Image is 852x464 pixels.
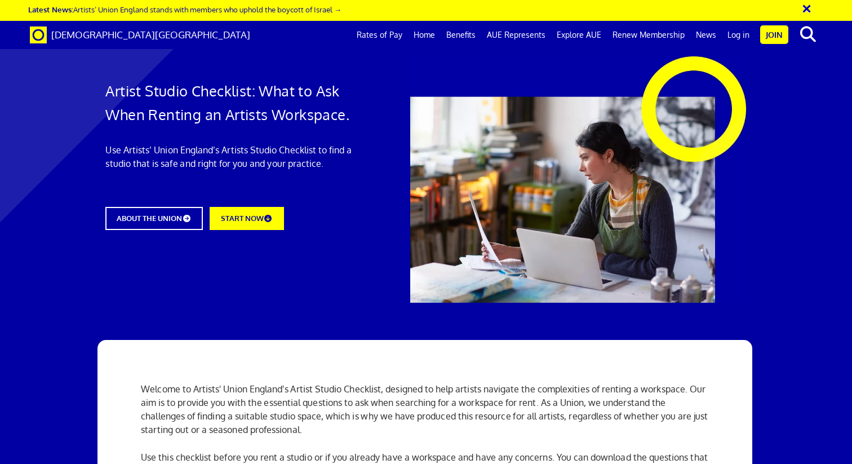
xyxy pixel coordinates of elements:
span: [DEMOGRAPHIC_DATA][GEOGRAPHIC_DATA] [51,29,250,41]
a: Explore AUE [551,21,607,49]
a: ABOUT THE UNION [105,207,202,230]
a: Latest News:Artists’ Union England stands with members who uphold the boycott of Israel → [28,5,341,14]
a: Log in [722,21,755,49]
h1: Artist Studio Checklist: What to Ask When Renting an Artists Workspace. [105,79,362,126]
button: search [791,23,825,46]
a: AUE Represents [481,21,551,49]
a: START NOW [210,207,284,230]
a: Benefits [441,21,481,49]
a: News [690,21,722,49]
p: Use Artists’ Union England’s Artists Studio Checklist to find a studio that is safe and right for... [105,143,362,170]
a: Rates of Pay [351,21,408,49]
strong: Latest News: [28,5,73,14]
p: Welcome to Artists' Union England's Artist Studio Checklist, designed to help artists navigate th... [141,382,709,436]
a: Renew Membership [607,21,690,49]
a: Home [408,21,441,49]
a: Join [760,25,788,44]
a: Brand [DEMOGRAPHIC_DATA][GEOGRAPHIC_DATA] [21,21,259,49]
